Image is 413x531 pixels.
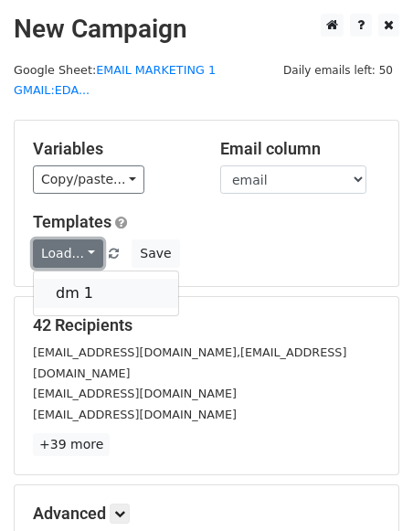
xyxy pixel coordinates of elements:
h5: Email column [220,139,380,159]
a: Load... [33,239,103,268]
small: Google Sheet: [14,63,216,98]
h5: Variables [33,139,193,159]
a: +39 more [33,433,110,456]
small: [EMAIL_ADDRESS][DOMAIN_NAME],[EMAIL_ADDRESS][DOMAIN_NAME] [33,345,346,380]
h5: 42 Recipients [33,315,380,335]
small: [EMAIL_ADDRESS][DOMAIN_NAME] [33,408,237,421]
iframe: Chat Widget [322,443,413,531]
a: Copy/paste... [33,165,144,194]
small: [EMAIL_ADDRESS][DOMAIN_NAME] [33,387,237,400]
h5: Advanced [33,504,380,524]
a: dm 1 [34,279,178,308]
h2: New Campaign [14,14,399,45]
a: Daily emails left: 50 [277,63,399,77]
a: EMAIL MARKETING 1 GMAIL:EDA... [14,63,216,98]
span: Daily emails left: 50 [277,60,399,80]
a: Templates [33,212,111,231]
button: Save [132,239,179,268]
